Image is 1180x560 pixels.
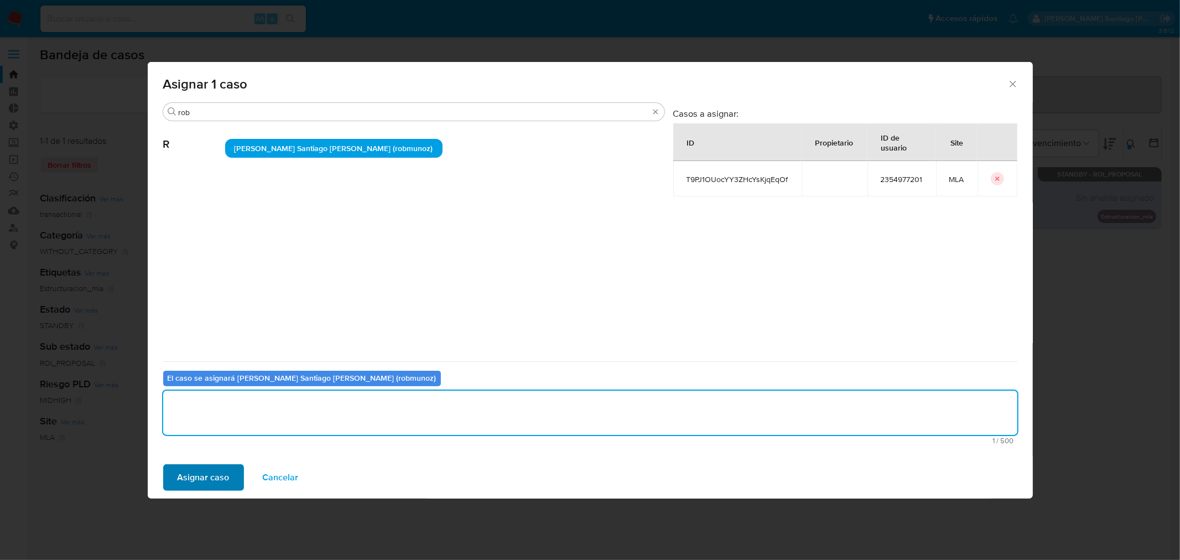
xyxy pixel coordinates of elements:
span: Asignar 1 caso [163,77,1008,91]
input: Buscar analista [179,107,649,117]
h3: Casos a asignar: [673,108,1017,119]
button: icon-button [991,172,1004,185]
span: Asignar caso [178,465,230,490]
span: [PERSON_NAME] Santiago [PERSON_NAME] (robmunoz) [235,143,433,154]
b: El caso se asignará [PERSON_NAME] Santiago [PERSON_NAME] (robmunoz) [168,372,436,383]
div: [PERSON_NAME] Santiago [PERSON_NAME] (robmunoz) [225,139,443,158]
button: Borrar [651,107,660,116]
span: Cancelar [263,465,299,490]
div: Site [938,129,977,155]
span: MLA [949,174,964,184]
div: Propietario [802,129,867,155]
div: ID de usuario [868,124,935,160]
span: Máximo 500 caracteres [167,437,1014,444]
button: Buscar [168,107,176,116]
span: R [163,121,225,151]
button: Cancelar [248,464,313,491]
button: Asignar caso [163,464,244,491]
div: assign-modal [148,62,1033,499]
button: Cerrar ventana [1007,79,1017,89]
span: T9PJ1OUocYY3ZHcYsKjqEqOf [687,174,788,184]
div: ID [674,129,708,155]
span: 2354977201 [881,174,923,184]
